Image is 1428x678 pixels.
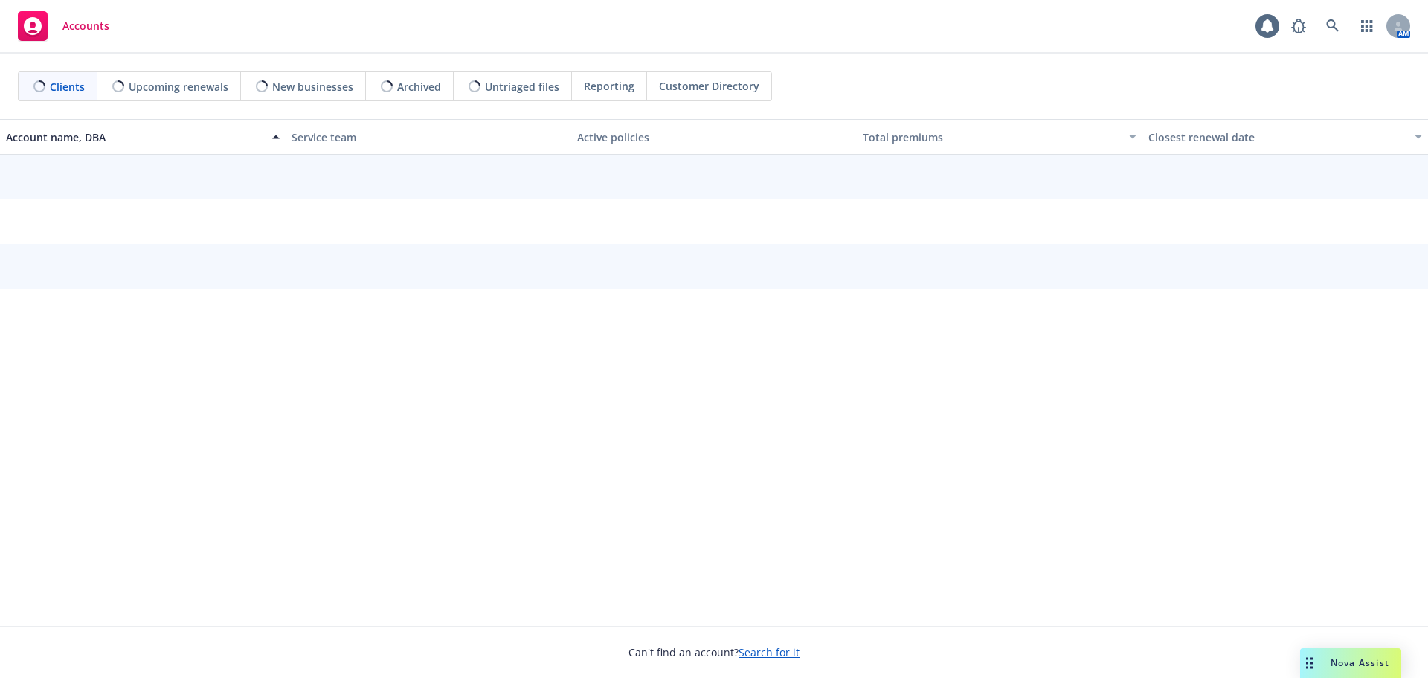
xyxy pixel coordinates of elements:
span: Reporting [584,78,634,94]
div: Account name, DBA [6,129,263,145]
span: Clients [50,79,85,95]
a: Switch app [1352,11,1382,41]
a: Accounts [12,5,115,47]
span: Nova Assist [1331,656,1389,669]
a: Report a Bug [1284,11,1313,41]
div: Total premiums [863,129,1120,145]
span: Can't find an account? [628,645,800,660]
button: Service team [286,119,571,155]
div: Active policies [577,129,851,145]
div: Drag to move [1300,648,1319,678]
span: Upcoming renewals [129,79,228,95]
div: Closest renewal date [1148,129,1406,145]
span: Accounts [62,20,109,32]
button: Active policies [571,119,857,155]
span: Untriaged files [485,79,559,95]
button: Nova Assist [1300,648,1401,678]
span: Customer Directory [659,78,759,94]
span: Archived [397,79,441,95]
button: Total premiums [857,119,1142,155]
span: New businesses [272,79,353,95]
div: Service team [292,129,565,145]
a: Search for it [739,645,800,659]
a: Search [1318,11,1348,41]
button: Closest renewal date [1142,119,1428,155]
